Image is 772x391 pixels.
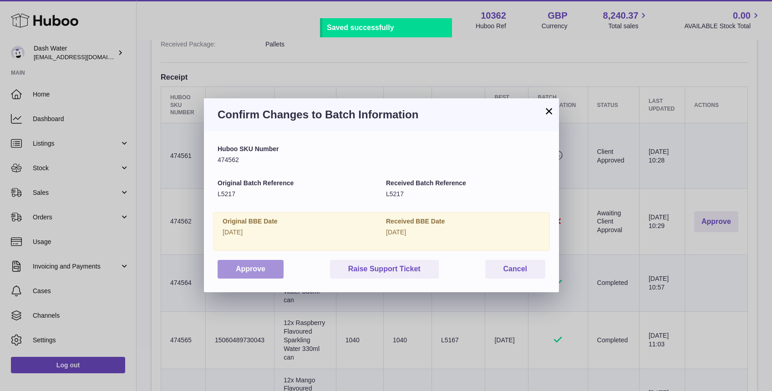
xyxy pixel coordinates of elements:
div: 474562 [218,145,545,164]
div: Saved successfully [327,23,447,33]
label: Received Batch Reference [386,179,545,188]
p: L5217 [218,190,377,198]
button: Cancel [485,260,545,279]
button: Raise Support Ticket [330,260,439,279]
p: L5217 [386,190,545,198]
label: Original Batch Reference [218,179,377,188]
label: Original BBE Date [223,217,377,226]
h3: Confirm Changes to Batch Information [218,107,545,122]
p: [DATE] [386,228,540,237]
label: Received BBE Date [386,217,540,226]
label: Huboo SKU Number [218,145,545,153]
button: × [543,106,554,117]
p: [DATE] [223,228,377,237]
button: Approve [218,260,284,279]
